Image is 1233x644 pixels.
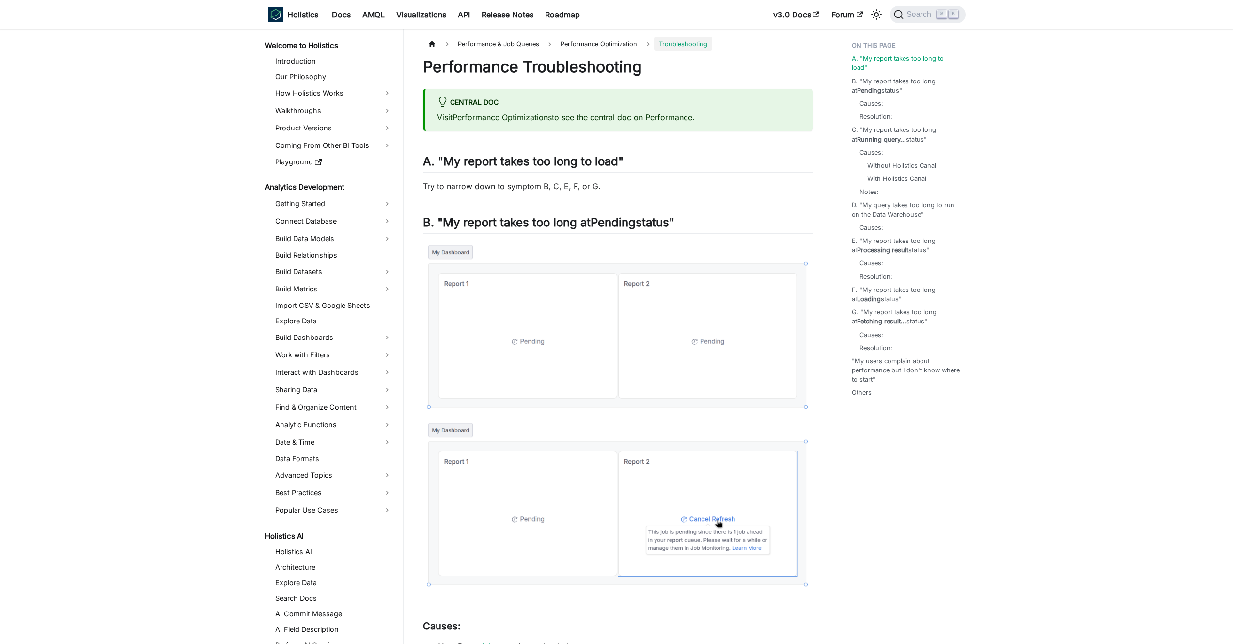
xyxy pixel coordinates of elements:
[859,148,883,157] a: Causes:
[561,40,637,48] span: Performance Optimization
[437,97,801,109] div: Central Doc
[272,365,395,380] a: Interact with Dashboards
[357,7,390,22] a: AMQL
[867,161,936,170] a: Without Holistics Canal
[272,85,395,101] a: How Holistics Works
[262,39,395,52] a: Welcome to Holistics
[262,530,395,543] a: Holistics AI
[591,215,636,229] strong: Pending
[890,6,965,23] button: Search (Command+K)
[859,343,892,353] a: Resolution:
[869,7,884,22] button: Switch between dark and light mode (currently light mode)
[272,452,395,466] a: Data Formats
[272,54,395,68] a: Introduction
[949,10,958,18] kbd: K
[852,54,960,72] a: A. "My report takes too long to load"
[857,246,908,254] strong: Processing result
[262,180,395,194] a: Analytics Development
[937,10,947,18] kbd: ⌘
[423,37,813,51] nav: Breadcrumbs
[767,7,826,22] a: v3.0 Docs
[857,318,906,325] strong: Fetching result...
[852,356,960,385] a: "My users complain about performance but I don't know where to start"
[272,314,395,328] a: Explore Data
[859,99,883,108] a: Causes:
[272,155,395,169] a: Playground
[423,154,813,173] h2: A. "My report takes too long to load"
[272,545,395,559] a: Holistics AI
[852,388,872,397] a: Others
[272,502,395,518] a: Popular Use Cases
[859,112,892,121] a: Resolution:
[272,264,395,279] a: Build Datasets
[272,623,395,636] a: AI Field Description
[859,258,883,268] a: Causes:
[852,236,960,255] a: E. "My report takes too long atProcessing resultstatus"
[272,70,395,83] a: Our Philosophy
[852,77,960,95] a: B. "My report takes too long atPendingstatus"
[272,120,395,136] a: Product Versions
[857,295,881,303] strong: Loading
[268,7,283,22] img: Holistics
[272,196,395,211] a: Getting Started
[859,223,883,232] a: Causes:
[272,467,395,483] a: Advanced Topics
[423,419,813,594] img: performance-perf-pending3
[272,485,395,500] a: Best Practices
[272,103,395,118] a: Walkthroughs
[272,417,395,433] a: Analytic Functions
[272,231,395,246] a: Build Data Models
[654,37,712,51] span: Troubleshooting
[852,125,960,144] a: C. "My report takes too long atRunning query...status"
[453,113,552,122] a: Performance Optimizations
[268,7,318,22] a: HolisticsHolistics
[272,281,395,297] a: Build Metrics
[859,187,879,196] a: Notes:
[272,213,395,229] a: Connect Database
[437,112,801,123] p: Visit to see the central doc on Performance.
[556,37,642,51] a: Performance Optimization
[539,7,586,22] a: Roadmap
[452,7,476,22] a: API
[272,400,395,415] a: Find & Organize Content
[904,10,937,19] span: Search
[272,607,395,621] a: AI Commit Message
[272,382,395,398] a: Sharing Data
[272,248,395,262] a: Build Relationships
[852,200,960,219] a: D. "My query takes too long to run on the Data Warehouse"
[423,57,813,77] h1: Performance Troubleshooting
[852,307,960,326] a: G. "My report takes too long atFetching result...status"
[867,174,926,183] a: With Holistics Canal
[423,180,813,192] p: Try to narrow down to symptom B, C, E, F, or G.
[258,29,404,644] nav: Docs sidebar
[272,561,395,574] a: Architecture
[423,37,441,51] a: Home page
[453,37,544,51] span: Performance & Job Queues
[859,330,883,339] a: Causes:
[423,241,813,416] img: performance-perf-pending
[272,592,395,605] a: Search Docs
[826,7,869,22] a: Forum
[857,87,881,94] strong: Pending
[272,330,395,345] a: Build Dashboards
[423,620,813,632] h3: Causes:
[852,285,960,304] a: F. "My report takes too long atLoadingstatus"
[390,7,452,22] a: Visualizations
[272,138,395,153] a: Coming From Other BI Tools
[272,576,395,590] a: Explore Data
[476,7,539,22] a: Release Notes
[326,7,357,22] a: Docs
[272,299,395,312] a: Import CSV & Google Sheets
[272,435,395,450] a: Date & Time
[857,136,906,143] strong: Running query...
[287,9,318,20] b: Holistics
[859,272,892,281] a: Resolution:
[272,347,395,363] a: Work with Filters
[423,215,813,234] h2: B. "My report takes too long at status"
